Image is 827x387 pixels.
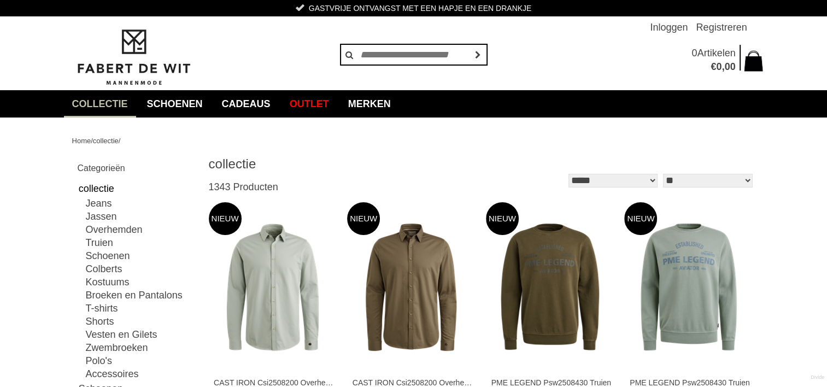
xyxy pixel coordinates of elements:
[86,210,195,223] a: Jassen
[78,161,195,175] h2: Categorieën
[86,341,195,354] a: Zwembroeken
[340,90,399,118] a: Merken
[209,156,482,172] h1: collectie
[696,16,747,38] a: Registreren
[811,371,824,384] a: Divide
[716,61,722,72] span: 0
[86,289,195,302] a: Broeken en Pantalons
[119,137,121,145] span: /
[86,223,195,236] a: Overhemden
[281,90,337,118] a: Outlet
[697,48,735,58] span: Artikelen
[214,90,279,118] a: Cadeaus
[86,262,195,275] a: Colberts
[86,236,195,249] a: Truien
[711,61,716,72] span: €
[347,223,476,351] img: CAST IRON Csi2508200 Overhemden
[486,223,614,351] img: PME LEGEND Psw2508430 Truien
[72,137,91,145] a: Home
[78,180,195,197] a: collectie
[72,28,195,87] img: Fabert de Wit
[86,302,195,315] a: T-shirts
[691,48,697,58] span: 0
[86,249,195,262] a: Schoenen
[86,367,195,380] a: Accessoires
[722,61,724,72] span: ,
[624,223,753,351] img: PME LEGEND Psw2508430 Truien
[209,223,337,351] img: CAST IRON Csi2508200 Overhemden
[86,328,195,341] a: Vesten en Gilets
[139,90,211,118] a: Schoenen
[86,197,195,210] a: Jeans
[86,275,195,289] a: Kostuums
[650,16,688,38] a: Inloggen
[724,61,735,72] span: 00
[209,181,278,192] span: 1343 Producten
[86,315,195,328] a: Shorts
[86,354,195,367] a: Polo's
[91,137,93,145] span: /
[64,90,136,118] a: collectie
[93,137,119,145] a: collectie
